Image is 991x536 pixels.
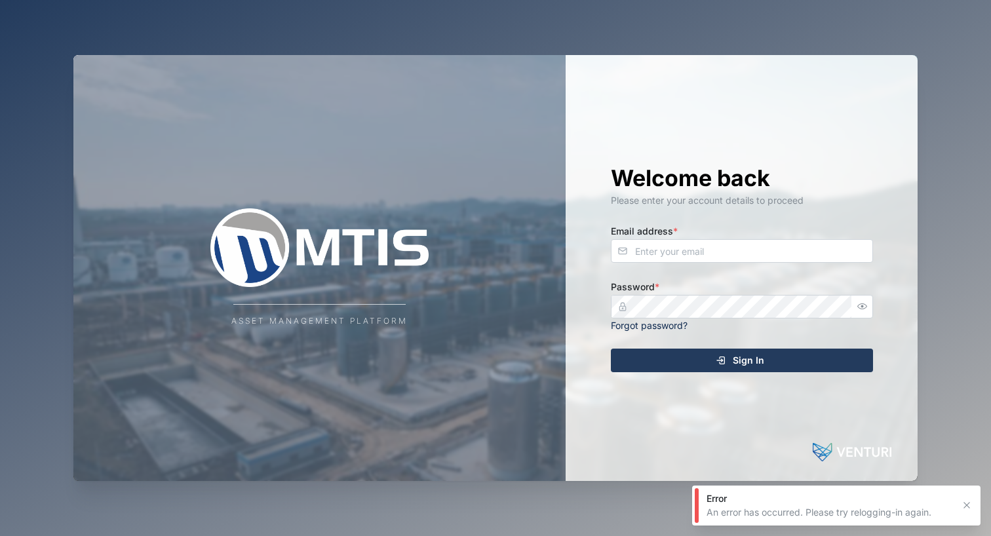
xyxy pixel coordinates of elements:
img: Company Logo [189,208,451,287]
div: Error [707,492,953,505]
input: Enter your email [611,239,873,263]
label: Password [611,280,659,294]
a: Forgot password? [611,320,688,331]
h1: Welcome back [611,164,873,193]
span: Sign In [733,349,764,372]
label: Email address [611,224,678,239]
button: Sign In [611,349,873,372]
div: Please enter your account details to proceed [611,193,873,208]
div: Asset Management Platform [231,315,408,328]
div: An error has occurred. Please try relogging-in again. [707,506,953,519]
img: Powered by: Venturi [813,439,891,465]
